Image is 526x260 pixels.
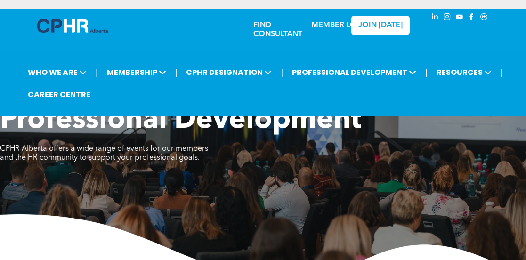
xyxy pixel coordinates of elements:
[37,19,108,33] img: A blue and white logo for cp alberta
[104,64,169,81] span: MEMBERSHIP
[442,12,453,24] a: instagram
[289,64,419,81] span: PROFESSIONAL DEVELOPMENT
[425,63,428,82] li: |
[467,12,477,24] a: facebook
[253,22,302,38] a: FIND CONSULTANT
[501,63,503,82] li: |
[25,64,89,81] span: WHO WE ARE
[434,64,494,81] span: RESOURCES
[351,16,410,35] a: JOIN [DATE]
[430,12,440,24] a: linkedin
[96,63,98,82] li: |
[479,12,489,24] a: Social network
[25,86,93,103] a: CAREER CENTRE
[358,21,403,30] span: JOIN [DATE]
[183,64,275,81] span: CPHR DESIGNATION
[454,12,465,24] a: youtube
[311,22,370,29] a: MEMBER LOGIN
[175,63,178,82] li: |
[281,63,283,82] li: |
